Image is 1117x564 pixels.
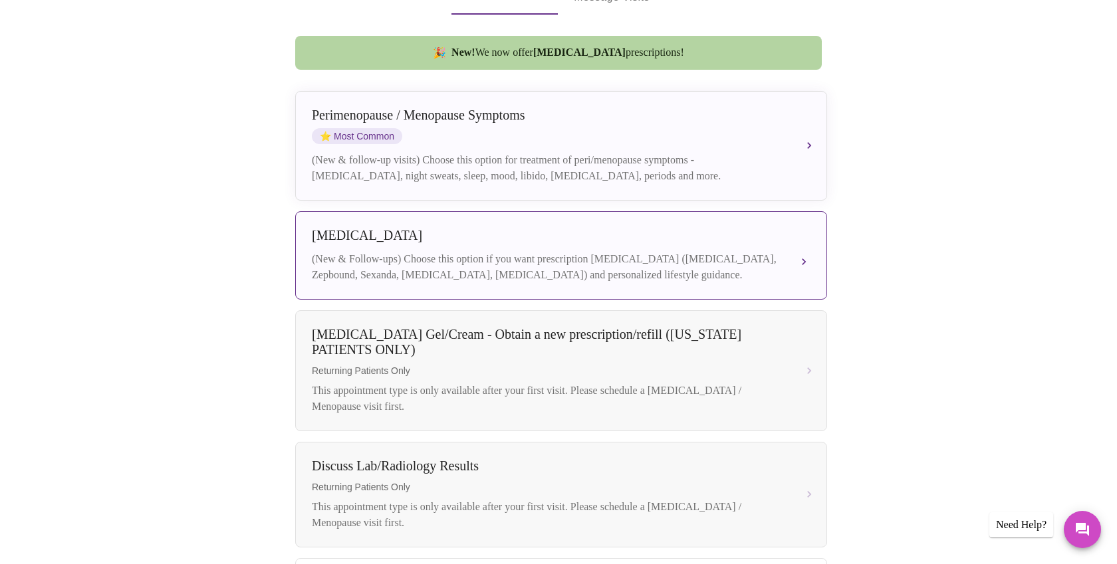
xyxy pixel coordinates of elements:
div: (New & follow-up visits) Choose this option for treatment of peri/menopause symptoms - [MEDICAL_D... [312,152,784,184]
div: This appointment type is only available after your first visit. Please schedule a [MEDICAL_DATA] ... [312,499,784,531]
div: Discuss Lab/Radiology Results [312,458,784,474]
div: [MEDICAL_DATA] [312,228,784,243]
span: Returning Patients Only [312,365,784,376]
span: new [433,47,446,59]
strong: [MEDICAL_DATA] [533,47,626,58]
span: We now offer prescriptions! [451,47,684,58]
button: Discuss Lab/Radiology ResultsReturning Patients OnlyThis appointment type is only available after... [295,442,827,547]
button: Messages [1064,511,1101,548]
button: [MEDICAL_DATA](New & Follow-ups) Choose this option if you want prescription [MEDICAL_DATA] ([MED... [295,211,827,300]
div: Need Help? [989,512,1053,537]
span: Most Common [312,128,402,144]
div: (New & Follow-ups) Choose this option if you want prescription [MEDICAL_DATA] ([MEDICAL_DATA], Ze... [312,251,784,283]
strong: New! [451,47,475,58]
div: [MEDICAL_DATA] Gel/Cream - Obtain a new prescription/refill ([US_STATE] PATIENTS ONLY) [312,327,784,357]
div: Perimenopause / Menopause Symptoms [312,108,784,123]
span: star [320,131,331,141]
button: [MEDICAL_DATA] Gel/Cream - Obtain a new prescription/refill ([US_STATE] PATIENTS ONLY)Returning P... [295,310,827,431]
div: This appointment type is only available after your first visit. Please schedule a [MEDICAL_DATA] ... [312,383,784,415]
span: Returning Patients Only [312,482,784,492]
button: Perimenopause / Menopause SymptomsstarMost Common(New & follow-up visits) Choose this option for ... [295,91,827,201]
